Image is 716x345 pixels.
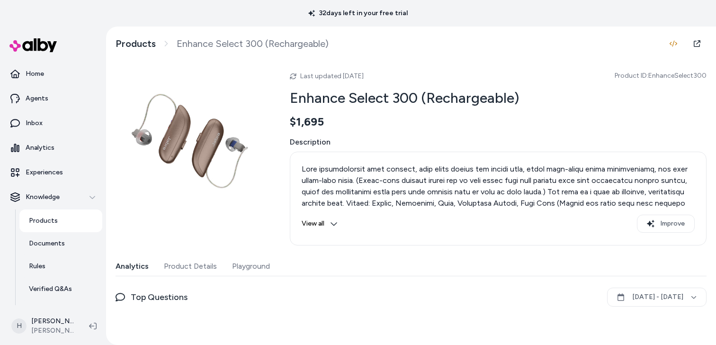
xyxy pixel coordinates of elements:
[4,161,102,184] a: Experiences
[116,38,156,50] a: Products
[19,278,102,300] a: Verified Q&As
[26,118,43,128] p: Inbox
[31,326,74,336] span: [PERSON_NAME]
[300,72,364,80] span: Last updated [DATE]
[131,291,188,304] span: Top Questions
[615,71,707,81] span: Product ID: EnhanceSelect300
[6,311,81,341] button: H[PERSON_NAME][PERSON_NAME]
[116,64,267,216] img: sku_es300_bronze.jpg
[4,136,102,159] a: Analytics
[290,136,707,148] span: Description
[116,38,329,50] nav: breadcrumb
[26,69,44,79] p: Home
[19,209,102,232] a: Products
[29,262,45,271] p: Rules
[19,255,102,278] a: Rules
[9,38,57,52] img: alby Logo
[29,216,58,226] p: Products
[116,257,149,276] button: Analytics
[19,232,102,255] a: Documents
[26,94,48,103] p: Agents
[4,63,102,85] a: Home
[607,288,707,307] button: [DATE] - [DATE]
[4,112,102,135] a: Inbox
[302,215,338,233] button: View all
[637,215,695,233] button: Improve
[31,317,74,326] p: [PERSON_NAME]
[290,89,707,107] h2: Enhance Select 300 (Rechargeable)
[4,87,102,110] a: Agents
[11,318,27,334] span: H
[26,192,60,202] p: Knowledge
[164,257,217,276] button: Product Details
[26,168,63,177] p: Experiences
[4,186,102,209] button: Knowledge
[26,143,54,153] p: Analytics
[232,257,270,276] button: Playground
[290,115,324,129] span: $1,695
[177,38,329,50] span: Enhance Select 300 (Rechargeable)
[29,239,65,248] p: Documents
[29,284,72,294] p: Verified Q&As
[303,9,413,18] p: 32 days left in your free trial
